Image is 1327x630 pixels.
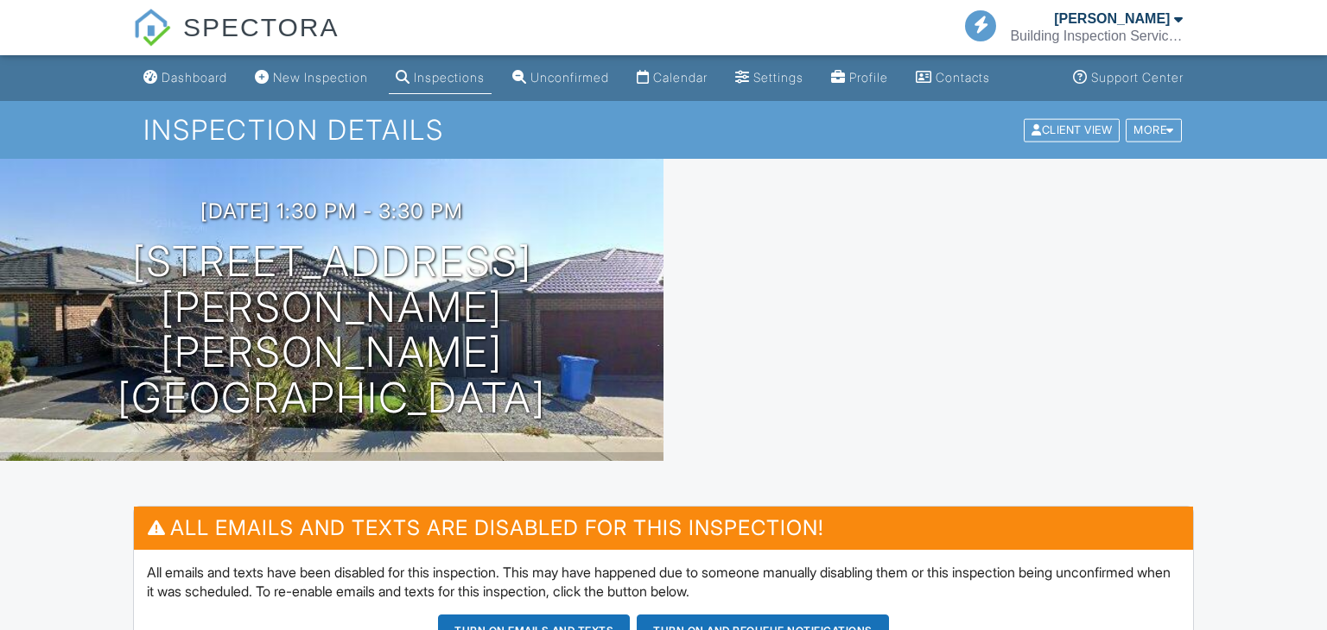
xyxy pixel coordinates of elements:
[200,199,463,223] h3: [DATE] 1:30 pm - 3:30 pm
[273,70,368,85] div: New Inspection
[1066,62,1190,94] a: Support Center
[1054,10,1170,28] div: [PERSON_NAME]
[849,70,888,85] div: Profile
[143,115,1183,145] h1: Inspection Details
[1024,118,1120,142] div: Client View
[824,62,895,94] a: Profile
[1126,118,1182,142] div: More
[1010,28,1183,45] div: Building Inspection Services
[909,62,997,94] a: Contacts
[134,507,1194,549] h3: All emails and texts are disabled for this inspection!
[183,9,340,45] span: SPECTORA
[248,62,375,94] a: New Inspection
[28,239,636,421] h1: [STREET_ADDRESS][PERSON_NAME] [PERSON_NAME][GEOGRAPHIC_DATA]
[630,62,714,94] a: Calendar
[133,9,171,47] img: The Best Home Inspection Software - Spectora
[530,70,609,85] div: Unconfirmed
[389,62,492,94] a: Inspections
[1022,123,1124,135] a: Client View
[653,70,708,85] div: Calendar
[414,70,485,85] div: Inspections
[137,62,234,94] a: Dashboard
[1091,70,1184,85] div: Support Center
[936,70,990,85] div: Contacts
[753,70,803,85] div: Settings
[133,26,340,58] a: SPECTORA
[505,62,616,94] a: Unconfirmed
[147,563,1181,602] p: All emails and texts have been disabled for this inspection. This may have happened due to someon...
[162,70,227,85] div: Dashboard
[728,62,810,94] a: Settings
